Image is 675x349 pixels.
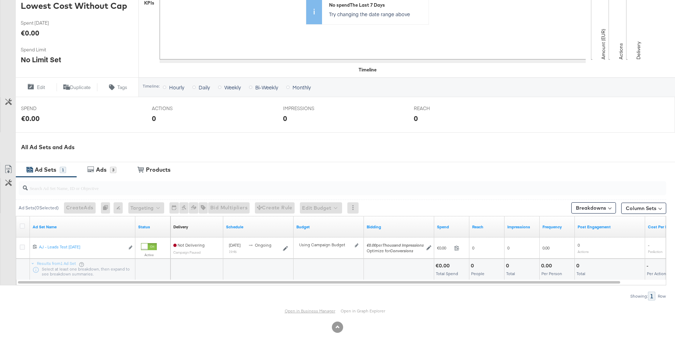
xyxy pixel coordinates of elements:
div: 0 [152,113,156,123]
a: The average number of times your ad was served to each person. [542,224,572,230]
span: Per Action [647,271,666,276]
div: Delivery [173,224,188,230]
span: 0 [472,245,474,250]
span: REACH [414,105,467,112]
div: Row [657,294,666,299]
a: AJ - Leads Test [DATE] [39,244,124,252]
span: 0 [578,242,580,248]
div: Ads [96,166,107,174]
span: Daily [199,84,210,91]
div: 1 [648,292,655,300]
span: Total [577,271,585,276]
div: All Ad Sets and Ads [21,143,675,151]
span: Monthly [292,84,311,91]
div: Products [146,166,171,174]
button: Edit [15,83,57,91]
div: Showing: [630,294,648,299]
a: Shows the current budget of Ad Set. [296,224,361,230]
span: Hourly [169,84,184,91]
span: Edit [37,84,45,91]
div: 3 [110,167,116,173]
div: Ad Sets ( 0 Selected) [19,205,59,211]
span: Not Delivering [173,242,205,248]
div: 0.00 [541,262,554,269]
a: The total amount spent to date. [437,224,467,230]
button: Column Sets [621,203,666,214]
span: Tags [117,84,127,91]
div: €0.00 [21,113,40,123]
span: Bi-Weekly [255,84,278,91]
em: Thousand Impressions [382,242,424,248]
div: No spend The Last 7 Days [329,2,425,8]
span: per [367,242,424,248]
sub: Actions [578,249,589,254]
div: 0 [414,113,418,123]
div: €0.00 [21,28,39,38]
span: 0.00 [542,245,549,250]
a: Open in Graph Explorer [341,308,385,313]
button: Breakdowns [571,202,616,214]
div: Optimize for [367,248,424,254]
div: 0 [101,202,114,214]
sub: 19:46 [229,249,237,254]
div: 0 [471,262,476,269]
span: ACTIONS [152,105,205,112]
sub: Campaign Paused [173,250,201,254]
div: 0 [283,113,287,123]
div: Using Campaign Budget [299,242,353,248]
label: Active [141,253,157,257]
a: The number of times your ad was served. On mobile apps an ad is counted as served the first time ... [507,224,537,230]
span: Total [506,271,515,276]
a: Open in Business Manager [285,308,335,313]
span: Duplicate [70,84,91,91]
div: €0.00 [436,262,452,269]
a: Shows your bid and optimisation settings for this Ad Set. [367,224,431,230]
span: - [648,242,649,248]
span: SPEND [21,105,74,112]
span: 0 [507,245,509,250]
div: Timeline: [142,84,160,89]
span: ongoing [255,242,271,248]
em: Conversions [390,248,413,253]
span: People [471,271,484,276]
span: IMPRESSIONS [283,105,336,112]
a: Reflects the ability of your Ad Set to achieve delivery based on ad states, schedule and budget. [173,224,188,230]
span: €0.00 [437,245,451,250]
a: Your Ad Set name. [33,224,133,230]
div: 0 [506,262,511,269]
button: Duplicate [57,83,98,91]
div: 0 [576,262,581,269]
span: Weekly [224,84,241,91]
span: Spend Limit [21,46,73,53]
button: Tags [97,83,139,91]
a: Shows when your Ad Set is scheduled to deliver. [226,224,291,230]
div: No Limit Set [21,55,61,65]
div: 1 [60,167,66,173]
a: The number of actions related to your Page's posts as a result of your ad. [578,224,642,230]
span: Total Spend [436,271,458,276]
span: Per Person [541,271,562,276]
input: Search Ad Set Name, ID or Objective [28,178,607,192]
p: Try changing the date range above [329,11,425,18]
div: AJ - Leads Test [DATE] [39,244,124,250]
em: €0.00 [367,242,376,248]
a: Shows the current state of your Ad Set. [138,224,168,230]
a: The number of people your ad was served to. [472,224,502,230]
div: - [647,262,650,269]
span: [DATE] [229,242,240,248]
span: Spent [DATE] [21,20,73,26]
sub: Per Action [648,249,662,254]
div: Ad Sets [35,166,56,174]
